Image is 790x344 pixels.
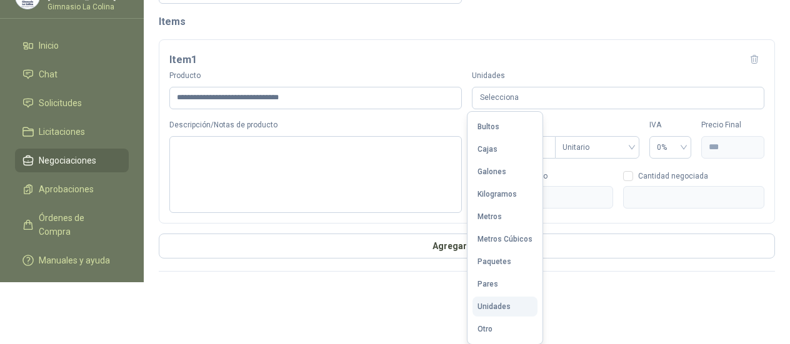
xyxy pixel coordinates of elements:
[15,91,129,115] a: Solicitudes
[477,280,498,288] div: Pares
[477,122,499,131] div: Bultos
[477,167,506,176] div: Galones
[159,233,775,258] button: Agregar Item
[472,184,537,204] button: Kilogramos
[39,67,57,81] span: Chat
[472,162,537,182] button: Galones
[169,119,462,131] label: Descripción/Notas de producto
[472,70,764,82] label: Unidades
[472,207,537,227] button: Metros
[39,211,117,238] span: Órdenes de Compra
[701,119,764,131] label: Precio Final
[472,252,537,272] button: Paquetes
[472,139,537,159] button: Cajas
[562,138,632,157] span: Unitario
[15,177,129,201] a: Aprobaciones
[649,119,691,131] label: IVA
[15,34,129,57] a: Inicio
[169,70,462,82] label: Producto
[39,154,96,167] span: Negociaciones
[633,172,713,180] span: Cantidad negociada
[472,229,537,249] button: Metros Cúbicos
[472,319,537,339] button: Otro
[39,96,82,110] span: Solicitudes
[477,257,511,266] div: Paquetes
[477,302,511,311] div: Unidades
[15,206,129,243] a: Órdenes de Compra
[39,125,85,139] span: Licitaciones
[477,235,532,243] div: Metros Cúbicos
[477,145,497,154] div: Cajas
[477,190,517,199] div: Kilogramos
[39,253,110,267] span: Manuales y ayuda
[39,39,59,52] span: Inicio
[472,117,537,137] button: Bultos
[472,274,537,294] button: Pares
[169,52,197,68] h3: Item 1
[15,120,129,144] a: Licitaciones
[477,325,492,333] div: Otro
[39,182,94,196] span: Aprobaciones
[472,297,537,317] button: Unidades
[15,248,129,272] a: Manuales y ayuda
[15,149,129,172] a: Negociaciones
[47,3,129,11] p: Gimnasio La Colina
[657,138,684,157] span: 0%
[159,14,775,29] h2: Items
[15,62,129,86] a: Chat
[472,87,764,110] div: Selecciona
[477,212,502,221] div: Metros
